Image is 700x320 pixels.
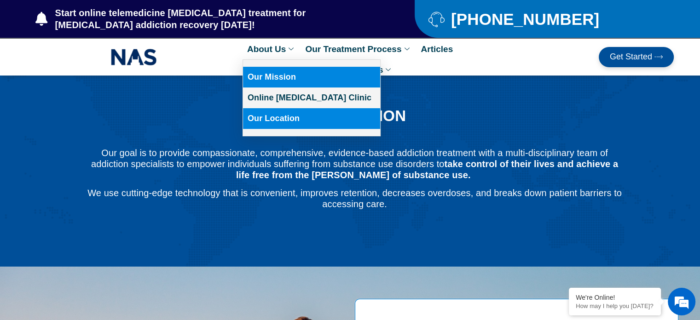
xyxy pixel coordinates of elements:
a: Get Started [599,47,674,67]
h1: OUR MISSION [86,108,623,124]
p: Our goal is to provide compassionate, comprehensive, evidence-based addiction treatment with a mu... [86,147,623,180]
a: Start online telemedicine [MEDICAL_DATA] treatment for [MEDICAL_DATA] addiction recovery [DATE]! [35,7,378,31]
img: NAS_email_signature-removebg-preview.png [111,47,157,68]
a: Online [MEDICAL_DATA] Clinic [243,87,380,108]
span: Get Started [610,52,652,62]
a: [PHONE_NUMBER] [428,11,651,27]
a: Articles [416,39,457,59]
span: [PHONE_NUMBER] [449,13,599,25]
p: We use cutting-edge technology that is convenient, improves retention, decreases overdoses, and b... [86,187,623,209]
a: Our Treatment Process [301,39,416,59]
a: About Us [243,39,301,59]
p: How may I help you today? [576,303,654,309]
a: Our Mission [243,67,380,87]
a: Our Location [243,108,380,129]
b: take control of their lives and achieve a life free from the [PERSON_NAME] of substance use. [236,159,618,180]
div: We're Online! [576,294,654,301]
span: Start online telemedicine [MEDICAL_DATA] treatment for [MEDICAL_DATA] addiction recovery [DATE]! [53,7,378,31]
